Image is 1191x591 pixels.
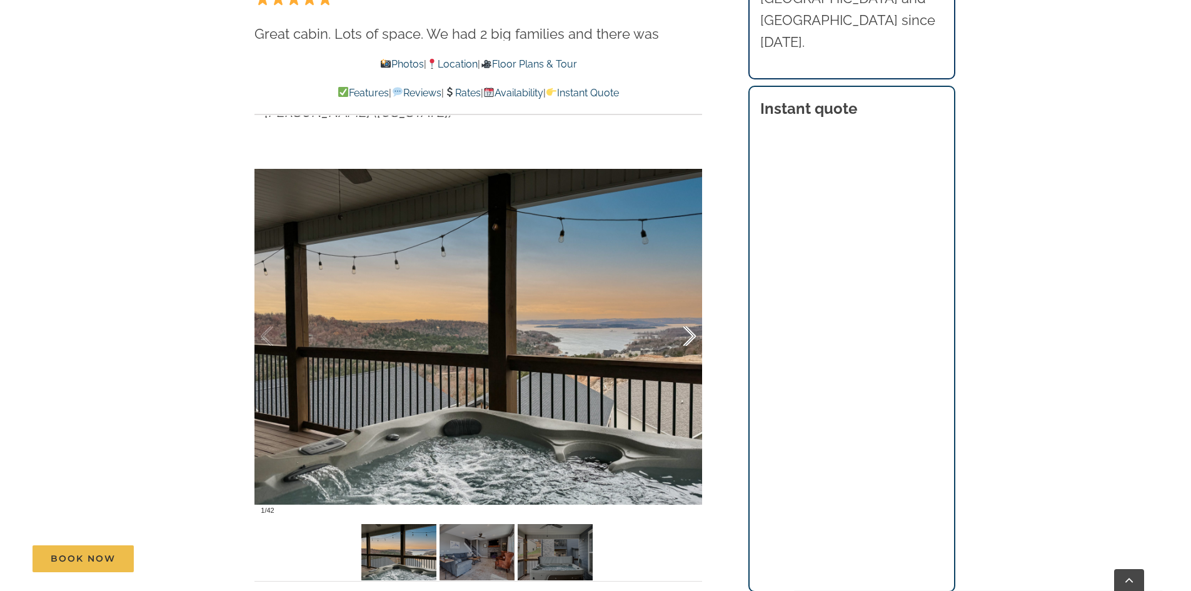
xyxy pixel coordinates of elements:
[393,87,403,97] img: 💬
[546,87,619,99] a: Instant Quote
[254,85,702,101] p: | | | |
[480,58,576,70] a: Floor Plans & Tour
[391,87,441,99] a: Reviews
[445,87,455,97] img: 💲
[440,524,515,580] img: Out-of-the-Blue-at-Table-Rock-Lake-3009-scaled.jpg-nggid042978-ngg0dyn-120x90-00f0w010c011r110f11...
[760,99,857,118] strong: Instant quote
[338,87,389,99] a: Features
[760,134,943,560] iframe: Booking/Inquiry Widget
[254,56,702,73] p: | |
[338,87,348,97] img: ✅
[546,87,556,97] img: 👉
[483,87,543,99] a: Availability
[381,59,391,69] img: 📸
[361,524,436,580] img: Out-of-the-Blue-at-Table-Rock-Lake-Branson-Missouri-1311-Edit-scaled.jpg-nggid042292-ngg0dyn-120x...
[426,58,478,70] a: Location
[33,545,134,572] a: Book Now
[51,553,116,564] span: Book Now
[518,524,593,580] img: Out-of-the-Blue-at-Table-Rock-Lake-Branson-Missouri-1310-scaled.jpg-nggid042291-ngg0dyn-120x90-00...
[254,23,702,89] p: Great cabin. Lots of space. We had 2 big families and there was probably room for 3 big families....
[380,58,424,70] a: Photos
[444,87,481,99] a: Rates
[484,87,494,97] img: 📆
[481,59,491,69] img: 🎥
[427,59,437,69] img: 📍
